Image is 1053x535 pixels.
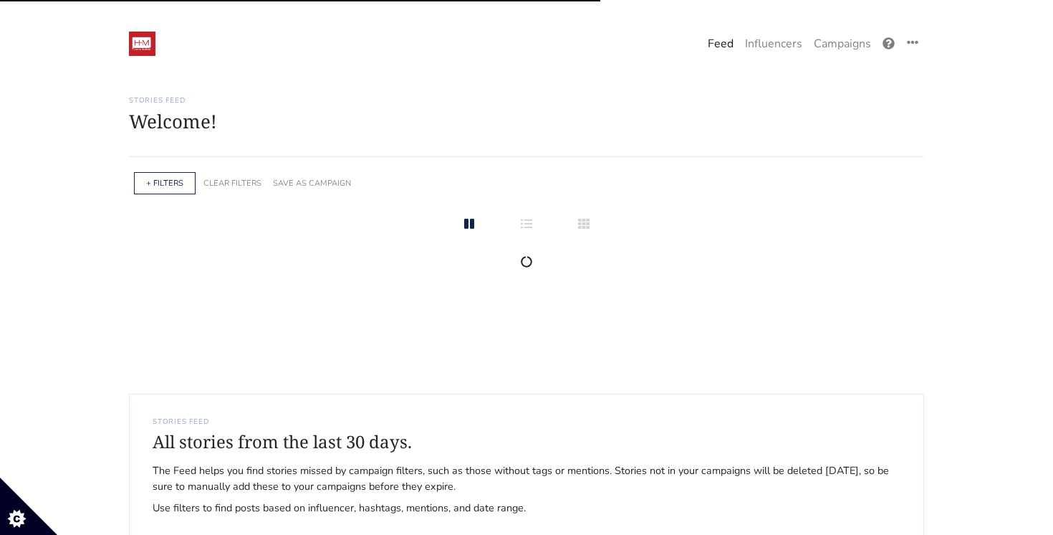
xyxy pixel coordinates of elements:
[129,96,924,105] h6: Stories Feed
[146,178,183,189] a: + FILTERS
[153,432,900,453] h4: All stories from the last 30 days.
[153,417,900,426] h6: STORIES FEED
[273,178,351,189] a: SAVE AS CAMPAIGN
[702,29,739,58] a: Feed
[153,463,900,494] span: The Feed helps you find stories missed by campaign filters, such as those without tags or mention...
[129,32,155,56] img: 19:52:48_1547236368
[739,29,808,58] a: Influencers
[153,501,900,516] span: Use filters to find posts based on influencer, hashtags, mentions, and date range.
[808,29,877,58] a: Campaigns
[129,110,924,133] h1: Welcome!
[203,178,261,189] a: CLEAR FILTERS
